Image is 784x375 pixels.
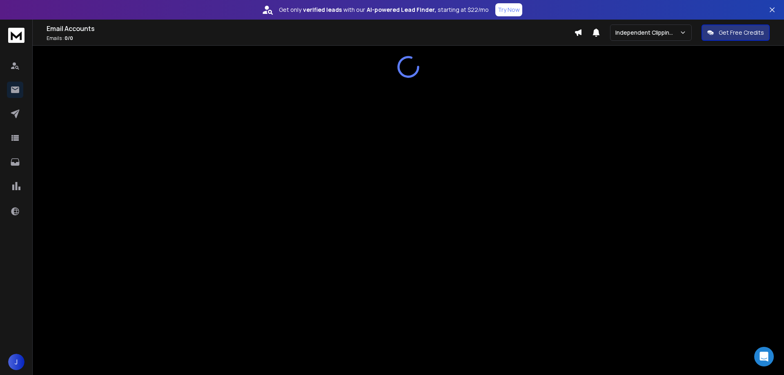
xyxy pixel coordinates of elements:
[65,35,73,42] span: 0 / 0
[719,29,764,37] p: Get Free Credits
[498,6,520,14] p: Try Now
[279,6,489,14] p: Get only with our starting at $22/mo
[615,29,679,37] p: Independent Clipping Path
[8,28,24,43] img: logo
[367,6,436,14] strong: AI-powered Lead Finder,
[47,35,574,42] p: Emails :
[8,354,24,370] button: J
[47,24,574,33] h1: Email Accounts
[754,347,774,366] div: Open Intercom Messenger
[702,24,770,41] button: Get Free Credits
[495,3,522,16] button: Try Now
[303,6,342,14] strong: verified leads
